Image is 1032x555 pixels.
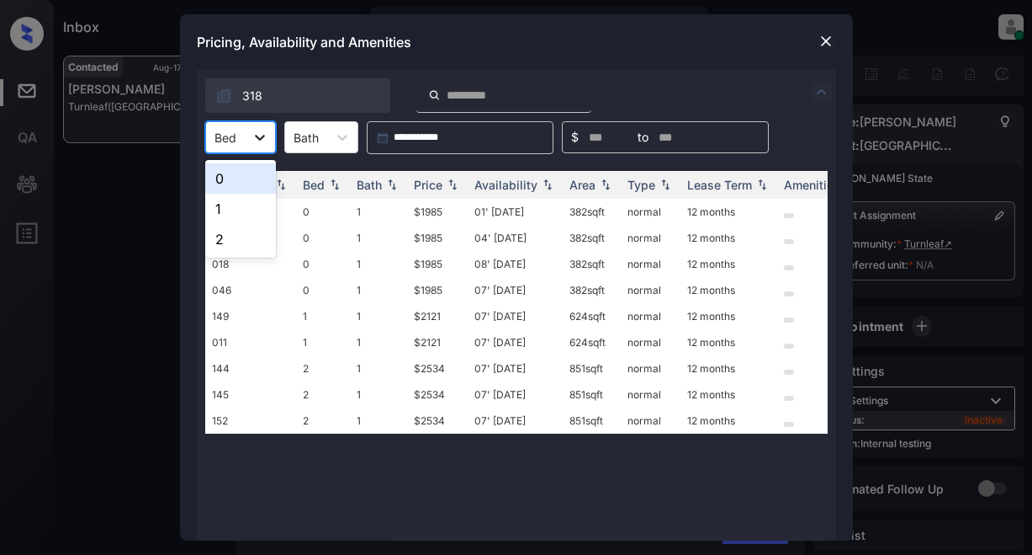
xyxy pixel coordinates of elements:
td: 08' [DATE] [468,251,563,277]
td: 07' [DATE] [468,355,563,382]
td: 382 sqft [563,251,621,277]
div: Availability [474,178,537,192]
td: $1985 [407,225,468,251]
div: Amenities [784,178,840,192]
td: normal [621,303,680,329]
td: 04' [DATE] [468,225,563,251]
td: 12 months [680,408,777,434]
img: sorting [326,179,343,191]
span: to [638,128,648,147]
td: 12 months [680,355,777,382]
td: 2 [296,355,350,382]
td: 0 [296,277,350,303]
td: $2534 [407,408,468,434]
img: icon-zuma [215,88,232,104]
td: 1 [350,199,407,225]
td: normal [621,355,680,382]
td: $1985 [407,277,468,303]
td: 12 months [680,277,777,303]
td: 07' [DATE] [468,303,563,329]
img: sorting [657,179,674,191]
td: 01' [DATE] [468,199,563,225]
td: $2121 [407,303,468,329]
td: normal [621,199,680,225]
td: 0 [296,251,350,277]
td: 07' [DATE] [468,329,563,355]
td: normal [621,382,680,408]
td: 1 [350,225,407,251]
td: $2534 [407,382,468,408]
td: 0 [296,199,350,225]
div: Price [414,178,442,192]
div: 1 [205,194,276,224]
td: 1 [350,329,407,355]
td: 152 [205,408,296,434]
td: 07' [DATE] [468,277,563,303]
td: 2 [296,408,350,434]
td: 624 sqft [563,303,621,329]
img: sorting [539,179,556,191]
img: sorting [754,179,770,191]
td: 1 [350,303,407,329]
td: 1 [350,251,407,277]
span: $ [571,128,579,147]
td: normal [621,329,680,355]
td: 145 [205,382,296,408]
div: 2 [205,224,276,254]
td: 011 [205,329,296,355]
td: 624 sqft [563,329,621,355]
td: 851 sqft [563,355,621,382]
img: icon-zuma [812,82,832,102]
td: $1985 [407,251,468,277]
td: 382 sqft [563,199,621,225]
img: sorting [597,179,614,191]
td: 1 [350,355,407,382]
div: Type [627,178,655,192]
td: 1 [296,303,350,329]
div: Area [569,178,595,192]
td: $2121 [407,329,468,355]
td: 149 [205,303,296,329]
td: 12 months [680,382,777,408]
td: 12 months [680,329,777,355]
span: 318 [242,87,262,105]
td: 1 [296,329,350,355]
td: 07' [DATE] [468,382,563,408]
td: normal [621,277,680,303]
td: 144 [205,355,296,382]
td: 2 [296,382,350,408]
div: Pricing, Availability and Amenities [180,14,853,70]
div: Lease Term [687,178,752,192]
img: close [818,33,834,50]
td: 1 [350,277,407,303]
td: 12 months [680,251,777,277]
td: 046 [205,277,296,303]
div: Bath [357,178,382,192]
td: 382 sqft [563,277,621,303]
td: normal [621,408,680,434]
td: 851 sqft [563,408,621,434]
div: 0 [205,163,276,194]
td: 1 [350,382,407,408]
td: 382 sqft [563,225,621,251]
td: normal [621,225,680,251]
td: $2534 [407,355,468,382]
td: 12 months [680,199,777,225]
img: sorting [273,179,289,191]
td: $1985 [407,199,468,225]
img: sorting [444,179,461,191]
td: 851 sqft [563,382,621,408]
td: 018 [205,251,296,277]
td: 1 [350,408,407,434]
img: sorting [384,179,400,191]
td: 12 months [680,303,777,329]
div: Bed [303,178,325,192]
td: normal [621,251,680,277]
td: 0 [296,225,350,251]
img: icon-zuma [428,88,441,103]
td: 07' [DATE] [468,408,563,434]
td: 12 months [680,225,777,251]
